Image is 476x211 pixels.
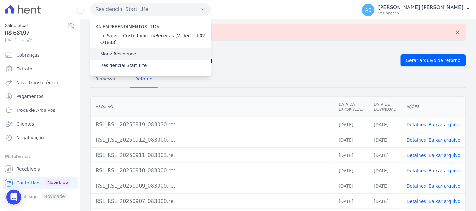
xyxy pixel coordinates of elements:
a: Gerar arquivo de retorno [401,54,466,66]
a: Baixar arquivo [429,183,461,188]
a: Detalhes [407,137,426,142]
div: RSL_RSL_20250911_083003.ret [96,152,329,159]
a: Pagamentos [3,90,78,103]
nav: Sidebar [5,49,75,203]
p: Ver opções [378,11,463,16]
td: [DATE] [334,193,369,209]
a: Remessa [90,71,120,88]
span: Extrato [16,66,32,72]
span: AE [366,8,371,12]
div: RSL_RSL_20250909_083000.ret [96,182,329,190]
a: Detalhes [407,168,426,173]
a: Nova transferência [3,76,78,89]
td: [DATE] [334,163,369,178]
td: [DATE] [334,117,369,132]
span: Clientes [16,121,34,127]
td: [DATE] [369,117,402,132]
a: Retorno [130,71,158,88]
div: Open Intercom Messenger [6,190,21,205]
td: [DATE] [334,132,369,147]
a: Baixar arquivo [429,137,461,142]
span: Novidade [45,179,71,186]
a: Clientes [3,118,78,130]
th: Ações [402,97,466,117]
a: Detalhes [407,183,426,188]
a: Cobranças [3,49,78,61]
span: Gerar arquivo de retorno [406,57,461,64]
th: Arquivo [91,97,334,117]
button: AE [PERSON_NAME] [PERSON_NAME] Ver opções [357,1,476,19]
a: Baixar arquivo [429,199,461,204]
td: [DATE] [369,178,402,193]
span: Troca de Arquivos [16,107,55,113]
a: Negativação [3,131,78,144]
a: Baixar arquivo [429,122,461,127]
div: Plataformas [5,153,75,160]
th: Data de Download [369,97,402,117]
button: Residencial Start Life [90,3,211,16]
a: Conta Hent Novidade [3,177,78,189]
a: Troca de Arquivos [3,104,78,116]
label: Moov Residence [100,51,136,57]
nav: Breadcrumb [90,45,466,52]
label: KA EMPREENDIMENTOS LTDA [95,24,159,29]
label: Le Soleil - Custo Indireto/Receitas (Vederti - L02 - Q4883) [100,33,211,46]
td: [DATE] [369,132,402,147]
span: Remessa [92,73,119,85]
a: Baixar arquivo [429,153,461,158]
span: Retorno [131,73,156,85]
a: Detalhes [407,122,426,127]
span: Pagamentos [16,93,43,100]
td: [DATE] [369,163,402,178]
th: Data da Exportação [334,97,369,117]
h2: Exportações de Retorno [90,56,396,65]
div: RSL_RSL_20250910_083000.ret [96,167,329,174]
a: Detalhes [407,153,426,158]
span: Cobranças [16,52,40,58]
div: RSL_RSL_20250912_083000.ret [96,136,329,144]
span: Nova transferência [16,80,58,86]
td: [DATE] [334,178,369,193]
span: R$ 531,97 [5,29,67,37]
a: Detalhes [407,199,426,204]
div: RSL_RSL_20250919_083030.ret [96,121,329,128]
span: Saldo atual [5,22,67,29]
a: Baixar arquivo [429,168,461,173]
a: Extrato [3,63,78,75]
label: Residencial Start Life [100,62,147,69]
span: Negativação [16,135,44,141]
a: Recebíveis [3,163,78,175]
td: [DATE] [369,193,402,209]
td: [DATE] [369,147,402,163]
span: [DATE] 11:37 [5,37,67,43]
div: RSL_RSL_20250907_083000.ret [96,198,329,205]
p: [PERSON_NAME] [PERSON_NAME] [378,4,463,11]
td: [DATE] [334,147,369,163]
span: Conta Hent [16,180,41,186]
span: Recebíveis [16,166,40,172]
